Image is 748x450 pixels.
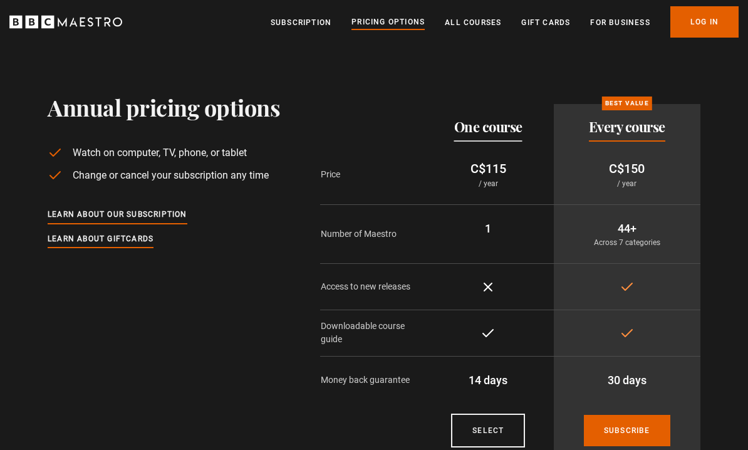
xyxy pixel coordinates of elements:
p: / year [433,178,543,189]
p: Price [321,168,422,181]
p: 14 days [433,372,543,389]
a: Learn about our subscription [48,208,187,222]
a: Pricing Options [351,16,425,29]
a: Subscribe [584,415,670,446]
p: 30 days [564,372,690,389]
p: Best value [602,97,652,110]
p: 1 [433,220,543,237]
h1: Annual pricing options [48,94,280,120]
a: For business [590,16,650,29]
a: Learn about giftcards [48,233,153,246]
p: Access to new releases [321,280,422,293]
svg: BBC Maestro [9,13,122,31]
a: Gift Cards [521,16,570,29]
p: C$150 [564,159,690,178]
nav: Primary [271,6,739,38]
h2: Every course [589,119,665,134]
a: Courses [451,414,525,447]
li: Watch on computer, TV, phone, or tablet [48,145,280,160]
p: Downloadable course guide [321,320,422,346]
a: Log In [670,6,739,38]
p: Money back guarantee [321,374,422,387]
p: C$115 [433,159,543,178]
p: Number of Maestro [321,228,422,241]
h2: One course [454,119,522,134]
p: 44+ [564,220,690,237]
a: All Courses [445,16,501,29]
a: Subscription [271,16,331,29]
p: Across 7 categories [564,237,690,248]
li: Change or cancel your subscription any time [48,168,280,183]
p: / year [564,178,690,189]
